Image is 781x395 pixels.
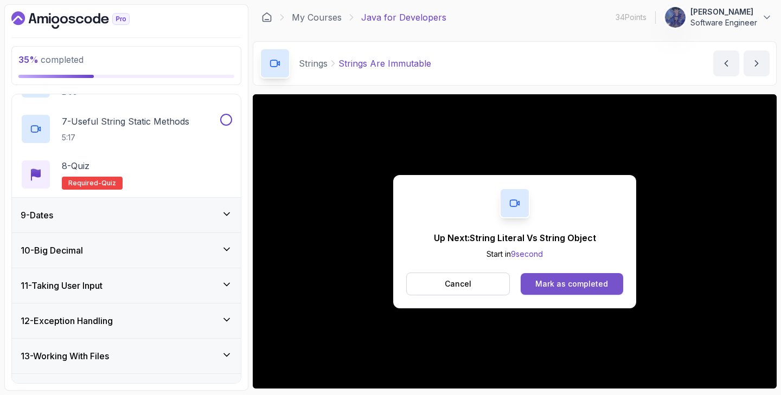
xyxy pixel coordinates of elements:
button: Cancel [406,273,510,295]
button: next content [744,50,770,76]
p: Up Next: String Literal Vs String Object [434,231,596,244]
button: 8-QuizRequired-quiz [21,159,232,190]
button: 7-Useful String Static Methods5:17 [21,114,232,144]
p: Cancel [445,279,471,289]
p: 5:17 [62,132,189,143]
p: [PERSON_NAME] [690,7,757,17]
a: Dashboard [261,12,272,23]
p: 34 Points [616,12,646,23]
p: Strings Are Immutable [338,57,431,70]
span: Required- [68,179,101,187]
div: Mark as completed [535,279,608,289]
p: 7 - Useful String Static Methods [62,115,189,128]
button: Mark as completed [521,273,623,295]
button: 13-Working With Files [12,339,241,373]
button: 9-Dates [12,198,241,232]
a: My Courses [292,11,342,24]
button: user profile image[PERSON_NAME]Software Engineer [664,7,772,28]
button: previous content [713,50,739,76]
p: Java for Developers [361,11,446,24]
button: 11-Taking User Input [12,268,241,303]
p: Start in [434,249,596,260]
p: Software Engineer [690,17,757,28]
h3: 12 - Exception Handling [21,314,113,327]
p: 8 - Quiz [62,159,89,172]
span: completed [18,54,84,65]
button: 10-Big Decimal [12,233,241,268]
p: Strings [299,57,328,70]
span: 9 second [511,249,543,258]
h3: 10 - Big Decimal [21,244,83,257]
span: 35 % [18,54,39,65]
h3: 13 - Working With Files [21,349,109,362]
img: user profile image [665,7,686,28]
a: Dashboard [11,11,155,29]
span: quiz [101,179,116,187]
button: 12-Exception Handling [12,303,241,338]
h3: 9 - Dates [21,209,53,222]
iframe: 3 - Strings are Immutable [253,94,777,388]
h3: 11 - Taking User Input [21,279,103,292]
